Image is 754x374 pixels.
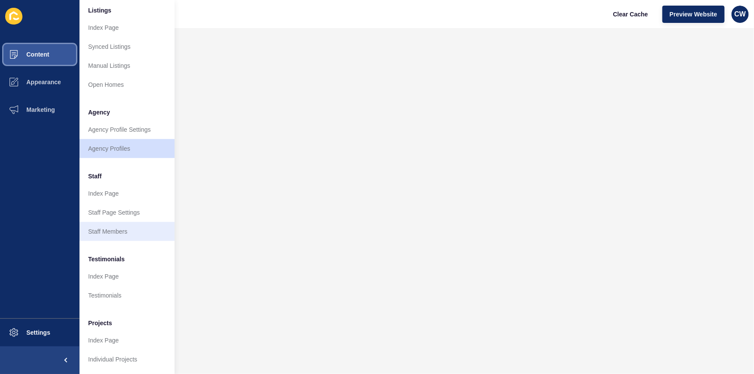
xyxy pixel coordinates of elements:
[80,331,175,350] a: Index Page
[670,10,717,19] span: Preview Website
[88,172,102,181] span: Staff
[735,10,746,19] span: CW
[80,120,175,139] a: Agency Profile Settings
[80,139,175,158] a: Agency Profiles
[88,108,110,117] span: Agency
[80,222,175,241] a: Staff Members
[613,10,648,19] span: Clear Cache
[80,267,175,286] a: Index Page
[88,255,125,263] span: Testimonials
[80,184,175,203] a: Index Page
[88,6,111,15] span: Listings
[80,18,175,37] a: Index Page
[88,319,112,327] span: Projects
[80,203,175,222] a: Staff Page Settings
[606,6,655,23] button: Clear Cache
[80,286,175,305] a: Testimonials
[80,75,175,94] a: Open Homes
[80,37,175,56] a: Synced Listings
[80,56,175,75] a: Manual Listings
[80,350,175,369] a: Individual Projects
[662,6,725,23] button: Preview Website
